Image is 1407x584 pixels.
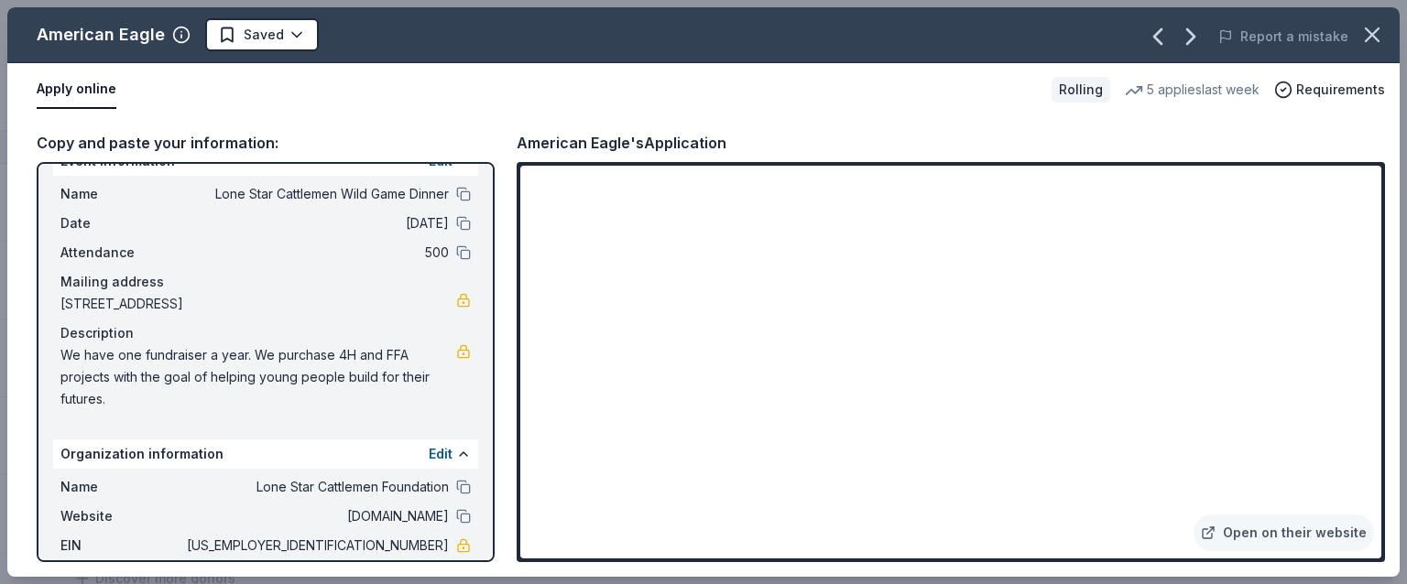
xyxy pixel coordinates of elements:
[60,535,183,557] span: EIN
[183,535,449,557] span: [US_EMPLOYER_IDENTIFICATION_NUMBER]
[183,242,449,264] span: 500
[60,322,471,344] div: Description
[53,439,478,469] div: Organization information
[60,212,183,234] span: Date
[1296,79,1385,101] span: Requirements
[60,242,183,264] span: Attendance
[244,24,284,46] span: Saved
[60,505,183,527] span: Website
[429,443,453,465] button: Edit
[183,505,449,527] span: [DOMAIN_NAME]
[1125,79,1260,101] div: 5 applies last week
[1218,26,1348,48] button: Report a mistake
[37,131,495,155] div: Copy and paste your information:
[1052,77,1110,103] div: Rolling
[60,271,471,293] div: Mailing address
[1194,514,1374,551] a: Open on their website
[517,131,726,155] div: American Eagle's Application
[37,70,116,109] button: Apply online
[1274,79,1385,101] button: Requirements
[60,344,456,410] span: We have one fundraiser a year. We purchase 4H and FFA projects with the goal of helping young peo...
[183,476,449,498] span: Lone Star Cattlemen Foundation
[183,183,449,205] span: Lone Star Cattlemen Wild Game Dinner
[60,293,456,315] span: [STREET_ADDRESS]
[37,20,165,49] div: American Eagle
[60,476,183,498] span: Name
[205,18,319,51] button: Saved
[183,212,449,234] span: [DATE]
[60,183,183,205] span: Name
